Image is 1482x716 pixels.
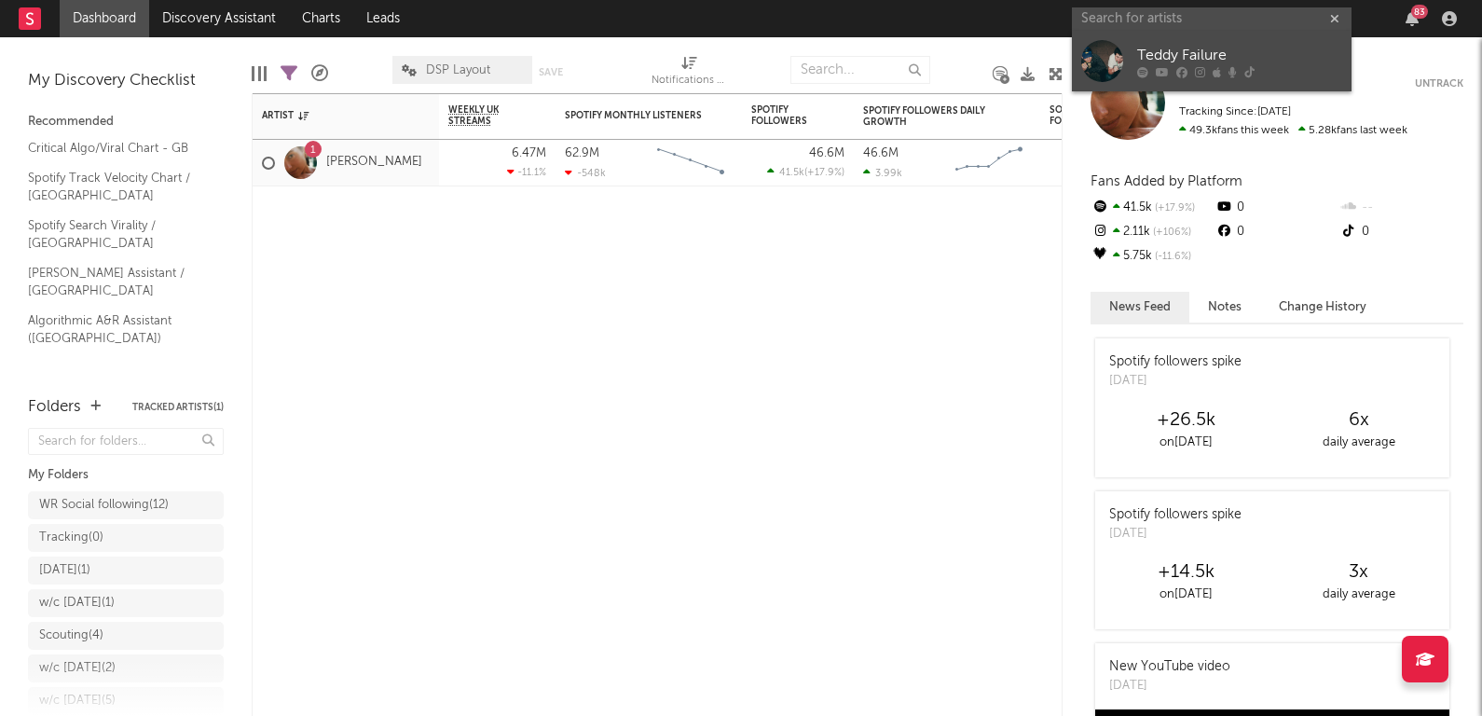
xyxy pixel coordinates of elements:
button: Untrack [1415,75,1463,93]
div: 46.6M [809,147,844,159]
div: SoundCloud Followers [1050,104,1115,127]
a: [DATE](1) [28,557,224,585]
div: ( ) [767,166,844,178]
div: 46.6M [863,147,899,159]
div: Folders [28,396,81,419]
a: [PERSON_NAME] [326,155,422,171]
div: +14.5k [1100,561,1272,584]
span: Fans Added by Platform [1091,174,1242,188]
div: w/c [DATE] ( 2 ) [39,657,116,680]
a: Scouting(4) [28,622,224,650]
div: Spotify Followers [751,104,816,127]
div: 62.9M [565,147,599,159]
div: Teddy Failure [1137,45,1342,67]
div: WR Social following ( 12 ) [39,494,169,516]
a: Editorial A&R Assistant ([GEOGRAPHIC_DATA]) [28,358,205,396]
div: Scouting ( 4 ) [39,625,103,647]
svg: Chart title [649,140,733,186]
a: Teddy Failure [1072,31,1352,91]
div: Spotify followers spike [1109,505,1242,525]
div: Edit Columns [252,47,267,101]
div: Notifications (Artist) [652,47,726,101]
div: My Discovery Checklist [28,70,224,92]
div: [DATE] ( 1 ) [39,559,90,582]
div: -11.1 % [507,166,546,178]
a: Spotify Track Velocity Chart / [GEOGRAPHIC_DATA] [28,168,205,206]
a: [PERSON_NAME] Assistant / [GEOGRAPHIC_DATA] [28,263,205,301]
div: on [DATE] [1100,432,1272,454]
svg: Chart title [947,140,1031,186]
span: DSP Layout [426,64,490,76]
div: 41.5k [1091,196,1214,220]
div: 2.11k [1091,220,1214,244]
button: Save [539,67,563,77]
span: 49.3k fans this week [1179,125,1289,136]
div: 83 [1411,5,1428,19]
div: My Folders [28,464,224,487]
div: 5.75k [1091,244,1214,268]
span: +106 % [1150,227,1191,238]
a: w/c [DATE](1) [28,589,224,617]
a: w/c [DATE](5) [28,687,224,715]
span: +17.9 % [1152,203,1195,213]
div: +26.5k [1100,409,1272,432]
div: 6.47M [512,147,546,159]
div: Filters(1 of 1) [281,47,297,101]
div: Artist [262,110,402,121]
div: 3 x [1272,561,1445,584]
span: -11.6 % [1152,252,1191,262]
button: News Feed [1091,292,1189,323]
a: Algorithmic A&R Assistant ([GEOGRAPHIC_DATA]) [28,310,205,349]
div: Notifications (Artist) [652,70,726,92]
div: w/c [DATE] ( 5 ) [39,690,116,712]
a: Tracking(0) [28,524,224,552]
div: 0 [1339,220,1463,244]
button: 83 [1406,11,1419,26]
input: Search for folders... [28,428,224,455]
div: -548k [565,167,606,179]
div: A&R Pipeline [311,47,328,101]
div: Spotify Followers Daily Growth [863,105,1003,128]
div: 0 [1214,220,1338,244]
a: Spotify Search Virality / [GEOGRAPHIC_DATA] [28,215,205,254]
span: Weekly UK Streams [448,104,518,127]
div: Spotify Monthly Listeners [565,110,705,121]
div: 6 x [1272,409,1445,432]
div: w/c [DATE] ( 1 ) [39,592,115,614]
div: daily average [1272,584,1445,606]
span: Tracking Since: [DATE] [1179,106,1291,117]
a: WR Social following(12) [28,491,224,519]
input: Search... [790,56,930,84]
div: on [DATE] [1100,584,1272,606]
span: 41.5k [779,168,804,178]
div: [DATE] [1109,372,1242,391]
div: Recommended [28,111,224,133]
button: Notes [1189,292,1260,323]
div: 0 [1214,196,1338,220]
button: Change History [1260,292,1385,323]
div: Tracking ( 0 ) [39,527,103,549]
div: daily average [1272,432,1445,454]
span: +17.9 % [807,168,842,178]
div: -- [1339,196,1463,220]
input: Search for artists [1072,7,1352,31]
div: [DATE] [1109,525,1242,544]
button: Tracked Artists(1) [132,403,224,412]
div: 3.99k [863,167,902,179]
div: New YouTube video [1109,657,1230,677]
div: Spotify followers spike [1109,352,1242,372]
a: w/c [DATE](2) [28,654,224,682]
div: [DATE] [1109,677,1230,695]
span: 5.28k fans last week [1179,125,1407,136]
a: Critical Algo/Viral Chart - GB [28,138,205,158]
